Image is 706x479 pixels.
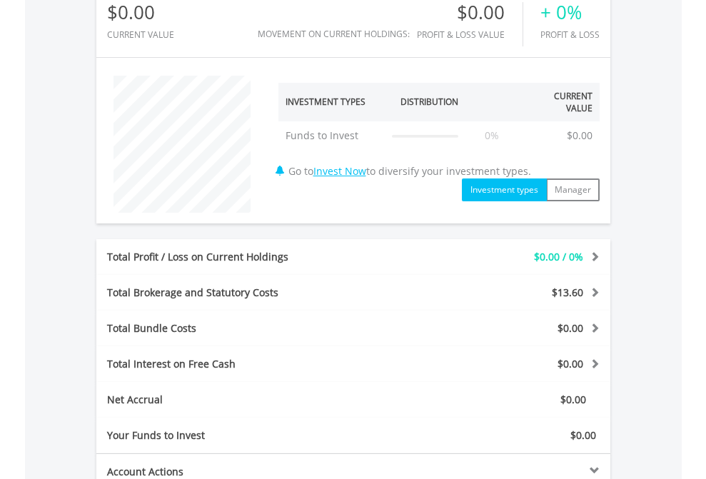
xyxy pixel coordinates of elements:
span: $13.60 [552,286,583,299]
div: Total Brokerage and Statutory Costs [96,286,396,300]
span: $0.00 [558,357,583,370]
div: $0.00 [417,2,523,23]
th: Current Value [519,83,600,121]
div: Your Funds to Invest [96,428,353,443]
td: Funds to Invest [278,121,385,150]
div: Go to to diversify your investment types. [268,69,610,201]
td: 0% [465,121,519,150]
div: Net Accrual [96,393,396,407]
th: Investment Types [278,83,385,121]
td: $0.00 [560,121,600,150]
div: Movement on Current Holdings: [258,29,410,39]
div: Total Bundle Costs [96,321,396,336]
div: CURRENT VALUE [107,30,174,39]
a: Invest Now [313,164,366,178]
div: Profit & Loss Value [417,30,523,39]
span: $0.00 [558,321,583,335]
div: $0.00 [107,2,174,23]
div: Total Profit / Loss on Current Holdings [96,250,396,264]
button: Investment types [462,178,547,201]
div: + 0% [540,2,600,23]
span: $0.00 / 0% [534,250,583,263]
span: $0.00 [570,428,596,442]
button: Manager [546,178,600,201]
div: Profit & Loss [540,30,600,39]
div: Distribution [400,96,458,108]
span: $0.00 [560,393,586,406]
div: Account Actions [96,465,353,479]
div: Total Interest on Free Cash [96,357,396,371]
